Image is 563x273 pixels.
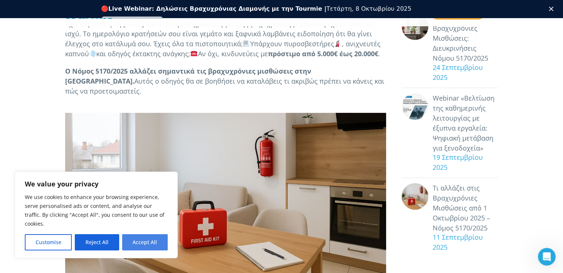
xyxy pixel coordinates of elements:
[75,234,119,250] button: Reject All
[108,5,326,12] b: Live Webinar: Δηλώσεις Βραχυχρόνιας Διαμονής με την Tourmie |
[65,19,386,59] p: Έχει περάσει η 1η [DATE] και οι νέες υποχρεώσεις για τις βραχυχρόνιες μισθώσεις έχουν τεθεί σε ισ...
[428,152,498,172] div: 19 Σεπτεμβρίου 2025
[101,17,164,26] a: Εγγραφείτε δωρεάν
[428,63,498,82] div: 24 Σεπτεμβρίου 2025
[433,13,498,63] a: Προδιαγραφές για Βραχυχρόνιες Μισθώσεις: Διευκρινήσεις Νόμου 5170/2025
[122,234,168,250] button: Accept All
[268,49,378,58] strong: πρόστιμο από 5.000€ έως 20.000€
[25,193,168,228] p: We use cookies to enhance your browsing experience, serve personalised ads or content, and analys...
[25,179,168,188] p: We value your privacy
[101,5,412,13] div: 🔴 Τετάρτη, 8 Οκτωβρίου 2025
[65,66,386,96] p: Αυτός ο οδηγός θα σε βοηθήσει να καταλάβεις τι ακριβώς πρέπει να κάνεις και πώς να προετοιμαστείς.
[25,234,72,250] button: Customise
[428,232,498,252] div: 11 Σεπτεμβρίου 2025
[549,7,556,11] div: Κλείσιμο
[65,67,311,85] strong: Ο Νόμος 5170/2025 αλλάζει σημαντικά τις βραχυχρόνιες μισθώσεις στην [GEOGRAPHIC_DATA].
[433,183,498,233] a: Τι αλλάζει στις Βραχυχρόνιες Μισθώσεις από 1 Οκτωβρίου 2025 – Νόμος 5170/2025
[433,93,498,153] a: Webinar «Βελτίωση της καθημερινής λειτουργίας με έξυπνα εργαλεία: Ψηφιακή μετάβαση για ξενοδοχεία»
[538,248,556,266] iframe: Intercom live chat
